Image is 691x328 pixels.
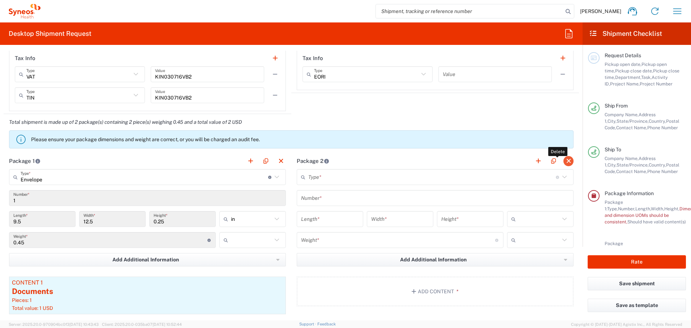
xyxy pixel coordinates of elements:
span: Package Information [605,190,654,196]
p: Please ensure your package dimensions and weight are correct, or you will be charged an audit fee. [31,136,570,143]
div: Documents [12,286,283,297]
span: Project Number [640,81,673,87]
span: State/Province, [617,162,649,168]
span: Phone Number [647,169,678,174]
span: Package 1: [605,199,623,211]
span: State/Province, [617,118,649,124]
span: [PERSON_NAME] [580,8,621,14]
a: Support [299,322,317,326]
span: Contact Name, [616,169,647,174]
span: Length, [635,206,651,211]
span: Contact Name, [616,125,647,130]
span: Task, [641,75,652,80]
button: Save shipment [588,277,686,290]
span: Ship From [605,103,628,109]
span: [DATE] 10:43:43 [69,322,99,327]
span: Country, [649,162,666,168]
span: Request Details [605,52,641,58]
span: Company Name, [605,156,639,161]
span: Pickup open date, [605,62,641,67]
span: City, [608,118,617,124]
span: [DATE] 10:52:44 [153,322,182,327]
div: Pieces: 1 [12,297,283,303]
span: Country, [649,118,666,124]
h2: Package 2 [297,157,329,165]
span: Add Additional Information [112,256,179,263]
h2: Package 1 [9,157,40,165]
span: Width, [651,206,664,211]
span: Type, [607,206,618,211]
span: Add Additional Information [400,256,467,263]
h2: Tax Info [302,55,323,62]
div: Content 1 [12,279,283,286]
div: Total value: 1 USD [12,305,283,311]
span: Height, [664,206,679,211]
button: Add Content* [297,277,574,306]
span: Copyright © [DATE]-[DATE] Agistix Inc., All Rights Reserved [571,321,682,328]
span: Company Name, [605,112,639,117]
a: Feedback [317,322,336,326]
span: Package 2: [605,241,623,253]
span: Number, [618,206,635,211]
span: Phone Number [647,125,678,130]
span: Server: 2025.20.0-970904bc0f3 [9,322,99,327]
span: Ship To [605,147,621,152]
span: Should have valid content(s) [627,219,686,224]
em: Total shipment is made up of 2 package(s) containing 2 piece(s) weighing 0.45 and a total value o... [4,119,247,125]
span: Project Name, [610,81,640,87]
button: Add Additional Information [9,253,286,266]
button: Add Additional Information [297,253,574,266]
span: Pickup close date, [615,68,653,73]
input: Shipment, tracking or reference number [376,4,563,18]
h2: Desktop Shipment Request [9,29,91,38]
h2: Shipment Checklist [589,29,662,38]
span: Department, [615,75,641,80]
span: City, [608,162,617,168]
span: Client: 2025.20.0-035ba07 [102,322,182,327]
h2: Tax Info [15,55,35,62]
button: Save as template [588,299,686,312]
button: Rate [588,255,686,269]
